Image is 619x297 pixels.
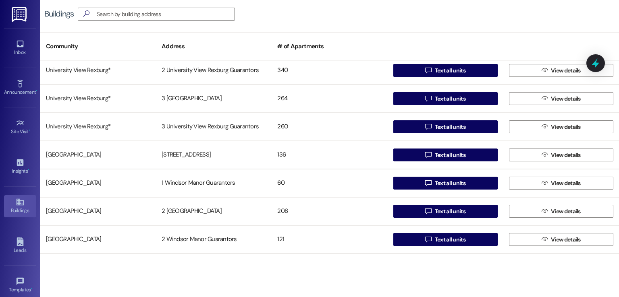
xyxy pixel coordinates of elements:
[12,7,28,22] img: ResiDesk Logo
[272,175,387,191] div: 60
[40,203,156,219] div: [GEOGRAPHIC_DATA]
[551,66,581,75] span: View details
[435,207,465,216] span: Text all units
[4,235,36,257] a: Leads
[425,124,431,130] i: 
[393,64,498,77] button: Text all units
[542,152,548,158] i: 
[393,92,498,105] button: Text all units
[272,37,387,56] div: # of Apartments
[425,236,431,243] i: 
[509,205,613,218] button: View details
[551,151,581,159] span: View details
[40,175,156,191] div: [GEOGRAPHIC_DATA]
[393,233,498,246] button: Text all units
[44,10,74,18] div: Buildings
[4,274,36,296] a: Templates •
[393,120,498,133] button: Text all units
[272,147,387,163] div: 136
[509,148,613,161] button: View details
[393,177,498,190] button: Text all units
[509,120,613,133] button: View details
[542,95,548,102] i: 
[425,95,431,102] i: 
[156,175,272,191] div: 1 Windsor Manor Guarantors
[36,88,37,94] span: •
[393,205,498,218] button: Text all units
[28,167,29,173] span: •
[40,231,156,248] div: [GEOGRAPHIC_DATA]
[435,179,465,188] span: Text all units
[272,203,387,219] div: 208
[551,179,581,188] span: View details
[435,66,465,75] span: Text all units
[509,233,613,246] button: View details
[40,62,156,78] div: University View Rexburg*
[509,64,613,77] button: View details
[156,62,272,78] div: 2 University View Rexburg Guarantors
[272,91,387,107] div: 264
[272,119,387,135] div: 260
[40,91,156,107] div: University View Rexburg*
[40,119,156,135] div: University View Rexburg*
[80,10,93,18] i: 
[272,62,387,78] div: 340
[425,208,431,214] i: 
[4,195,36,217] a: Buildings
[435,123,465,131] span: Text all units
[551,95,581,103] span: View details
[542,208,548,214] i: 
[156,147,272,163] div: [STREET_ADDRESS]
[156,91,272,107] div: 3 [GEOGRAPHIC_DATA]
[4,156,36,177] a: Insights •
[272,231,387,248] div: 121
[435,235,465,244] span: Text all units
[4,116,36,138] a: Site Visit •
[40,147,156,163] div: [GEOGRAPHIC_DATA]
[509,92,613,105] button: View details
[425,152,431,158] i: 
[551,235,581,244] span: View details
[425,180,431,186] i: 
[393,148,498,161] button: Text all units
[542,180,548,186] i: 
[156,203,272,219] div: 2 [GEOGRAPHIC_DATA]
[156,119,272,135] div: 3 University View Rexburg Guarantors
[551,123,581,131] span: View details
[542,67,548,74] i: 
[40,37,156,56] div: Community
[435,95,465,103] span: Text all units
[97,8,235,20] input: Search by building address
[551,207,581,216] span: View details
[4,37,36,59] a: Inbox
[29,128,30,133] span: •
[425,67,431,74] i: 
[542,236,548,243] i: 
[509,177,613,190] button: View details
[156,37,272,56] div: Address
[31,286,32,291] span: •
[435,151,465,159] span: Text all units
[156,231,272,248] div: 2 Windsor Manor Guarantors
[542,124,548,130] i: 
